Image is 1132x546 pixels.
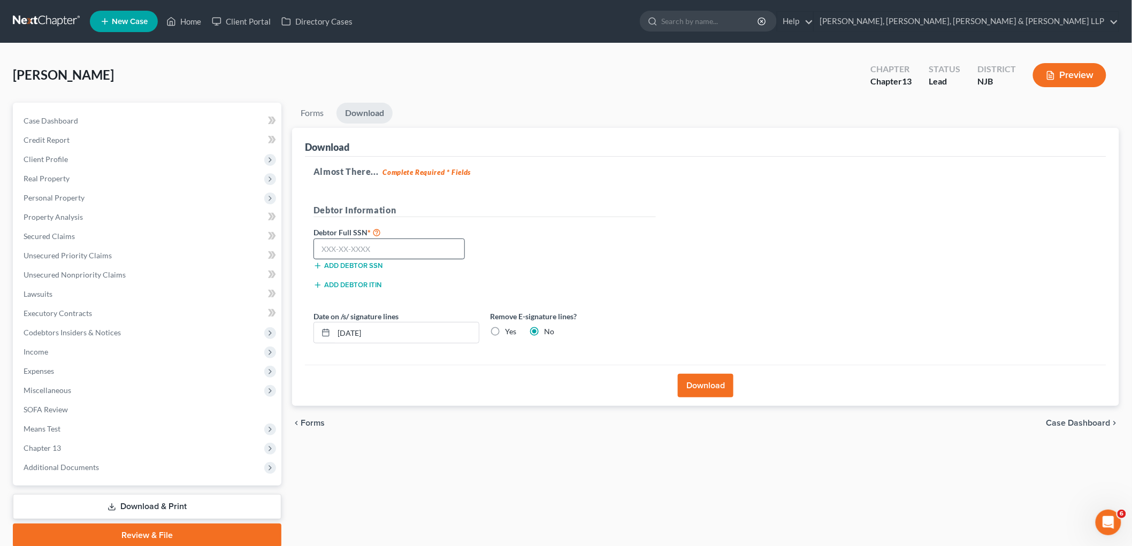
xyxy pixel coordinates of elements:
span: Miscellaneous [24,386,71,395]
span: Additional Documents [24,463,99,472]
div: District [977,63,1016,75]
a: Case Dashboard [15,111,281,130]
a: Directory Cases [276,12,358,31]
span: Personal Property [24,193,85,202]
span: Means Test [24,424,60,433]
a: Case Dashboard chevron_right [1046,419,1119,427]
a: Secured Claims [15,227,281,246]
div: NJB [977,75,1016,88]
a: Client Portal [206,12,276,31]
span: Forms [301,419,325,427]
span: Property Analysis [24,212,83,221]
input: Search by name... [661,11,759,31]
a: Download & Print [13,494,281,519]
a: Unsecured Nonpriority Claims [15,265,281,284]
label: Debtor Full SSN [308,226,485,239]
span: 6 [1118,510,1126,518]
button: Add debtor SSN [313,262,383,270]
a: Help [777,12,813,31]
button: Download [678,374,733,397]
div: Chapter [870,63,912,75]
span: Credit Report [24,135,70,144]
a: Home [161,12,206,31]
a: Lawsuits [15,284,281,304]
button: chevron_left Forms [292,419,339,427]
span: Real Property [24,174,70,183]
button: Preview [1033,63,1106,87]
span: Secured Claims [24,232,75,241]
span: [PERSON_NAME] [13,67,114,82]
a: Executory Contracts [15,304,281,323]
span: SOFA Review [24,405,68,414]
div: Download [305,141,349,153]
span: Unsecured Priority Claims [24,251,112,260]
h5: Almost There... [313,165,1098,178]
span: 13 [902,76,912,86]
span: Case Dashboard [24,116,78,125]
a: Unsecured Priority Claims [15,246,281,265]
i: chevron_left [292,419,301,427]
input: XXX-XX-XXXX [313,239,465,260]
span: Case Dashboard [1046,419,1111,427]
label: Remove E-signature lines? [490,311,656,322]
a: Download [336,103,393,124]
label: Yes [505,326,516,337]
span: Chapter 13 [24,443,61,452]
span: Income [24,347,48,356]
label: No [544,326,554,337]
div: Status [929,63,960,75]
input: MM/DD/YYYY [334,322,479,343]
div: Lead [929,75,960,88]
span: Lawsuits [24,289,52,298]
a: Property Analysis [15,207,281,227]
span: Expenses [24,366,54,375]
i: chevron_right [1111,419,1119,427]
label: Date on /s/ signature lines [313,311,399,322]
iframe: Intercom live chat [1096,510,1121,535]
button: Add debtor ITIN [313,281,381,289]
span: Executory Contracts [24,309,92,318]
a: Forms [292,103,332,124]
span: New Case [112,18,148,26]
span: Client Profile [24,155,68,164]
a: SOFA Review [15,400,281,419]
span: Codebtors Insiders & Notices [24,328,121,337]
div: Chapter [870,75,912,88]
strong: Complete Required * Fields [383,168,471,176]
a: Credit Report [15,130,281,150]
h5: Debtor Information [313,204,656,217]
span: Unsecured Nonpriority Claims [24,270,126,279]
a: [PERSON_NAME], [PERSON_NAME], [PERSON_NAME] & [PERSON_NAME] LLP [814,12,1119,31]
